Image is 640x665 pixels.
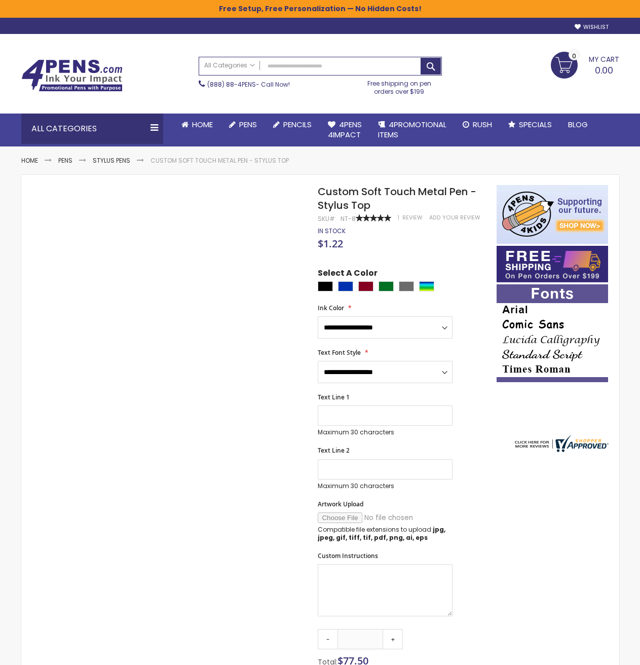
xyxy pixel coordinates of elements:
p: Compatible file extensions to upload: [318,526,453,542]
span: Custom Soft Touch Metal Pen - Stylus Top [318,184,476,212]
span: Blog [568,119,588,130]
span: - Call Now! [207,80,290,89]
span: Text Line 2 [318,446,350,455]
span: 0 [572,51,576,61]
span: Review [402,214,423,221]
span: Specials [519,119,552,130]
p: Maximum 30 characters [318,428,453,436]
div: Burgundy [358,281,373,291]
span: Select A Color [318,268,378,281]
a: 4PROMOTIONALITEMS [370,114,455,146]
a: (888) 88-4PENS [207,80,256,89]
div: NT-8 [341,215,356,223]
span: Ink Color [318,304,344,312]
img: Free shipping on orders over $199 [497,246,608,282]
a: Rush [455,114,500,136]
div: Blue [338,281,353,291]
a: Pencils [265,114,320,136]
a: Add Your Review [429,214,480,221]
span: Pens [239,119,257,130]
img: font-personalization-examples [497,284,608,382]
strong: jpg, jpeg, gif, tiff, tif, pdf, png, ai, eps [318,525,445,542]
span: 4PROMOTIONAL ITEMS [378,119,446,140]
a: Specials [500,114,560,136]
div: Grey [399,281,414,291]
span: 0.00 [595,64,613,77]
a: Blog [560,114,596,136]
a: All Categories [199,57,260,74]
a: + [383,629,403,649]
a: - [318,629,338,649]
strong: SKU [318,214,336,223]
div: Green [379,281,394,291]
span: All Categories [204,61,255,69]
div: Assorted [419,281,434,291]
div: 100% [356,214,391,221]
a: Pens [58,156,72,165]
a: 4Pens4impact [320,114,370,146]
span: 1 [398,214,399,221]
p: Maximum 30 characters [318,482,453,490]
a: Home [21,156,38,165]
span: $1.22 [318,237,343,250]
img: 4pens.com widget logo [512,435,609,452]
a: 1 Review [398,214,424,221]
span: Custom Instructions [318,551,378,560]
a: Pens [221,114,265,136]
img: 4Pens Custom Pens and Promotional Products [21,59,123,92]
a: 4pens.com certificate URL [512,446,609,454]
span: Home [192,119,213,130]
div: All Categories [21,114,163,144]
div: Availability [318,227,346,235]
span: Pencils [283,119,312,130]
a: Wishlist [575,23,609,31]
span: Artwork Upload [318,500,363,508]
a: Stylus Pens [93,156,130,165]
img: 4pens 4 kids [497,185,608,244]
span: Rush [473,119,492,130]
span: In stock [318,227,346,235]
a: 0.00 0 [551,52,619,77]
div: Black [318,281,333,291]
span: Text Line 1 [318,393,350,401]
li: Custom Soft Touch Metal Pen - Stylus Top [150,157,289,165]
span: Text Font Style [318,348,361,357]
a: Home [173,114,221,136]
div: Free shipping on pen orders over $199 [357,76,442,96]
span: 4Pens 4impact [328,119,362,140]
